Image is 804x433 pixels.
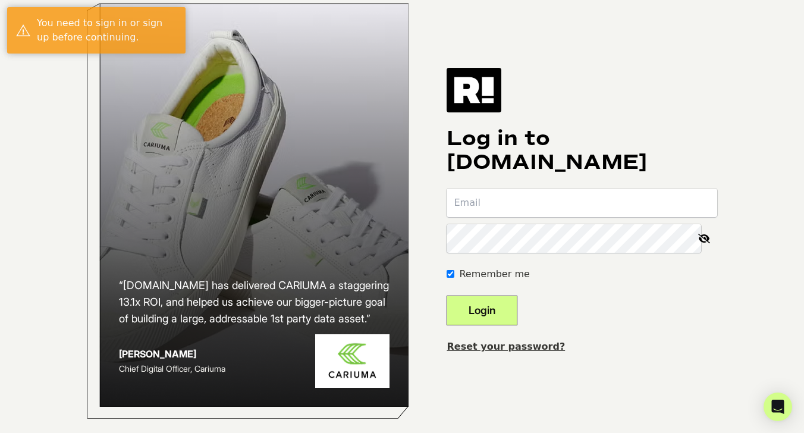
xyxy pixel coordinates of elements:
[764,393,792,421] div: Open Intercom Messenger
[315,334,390,388] img: Cariuma
[119,277,390,327] h2: “[DOMAIN_NAME] has delivered CARIUMA a staggering 13.1x ROI, and helped us achieve our bigger-pic...
[447,127,717,174] h1: Log in to [DOMAIN_NAME]
[447,68,501,112] img: Retention.com
[119,348,196,360] strong: [PERSON_NAME]
[459,267,529,281] label: Remember me
[447,189,717,217] input: Email
[447,341,565,352] a: Reset your password?
[447,296,517,325] button: Login
[37,16,177,45] div: You need to sign in or sign up before continuing.
[119,363,225,374] span: Chief Digital Officer, Cariuma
